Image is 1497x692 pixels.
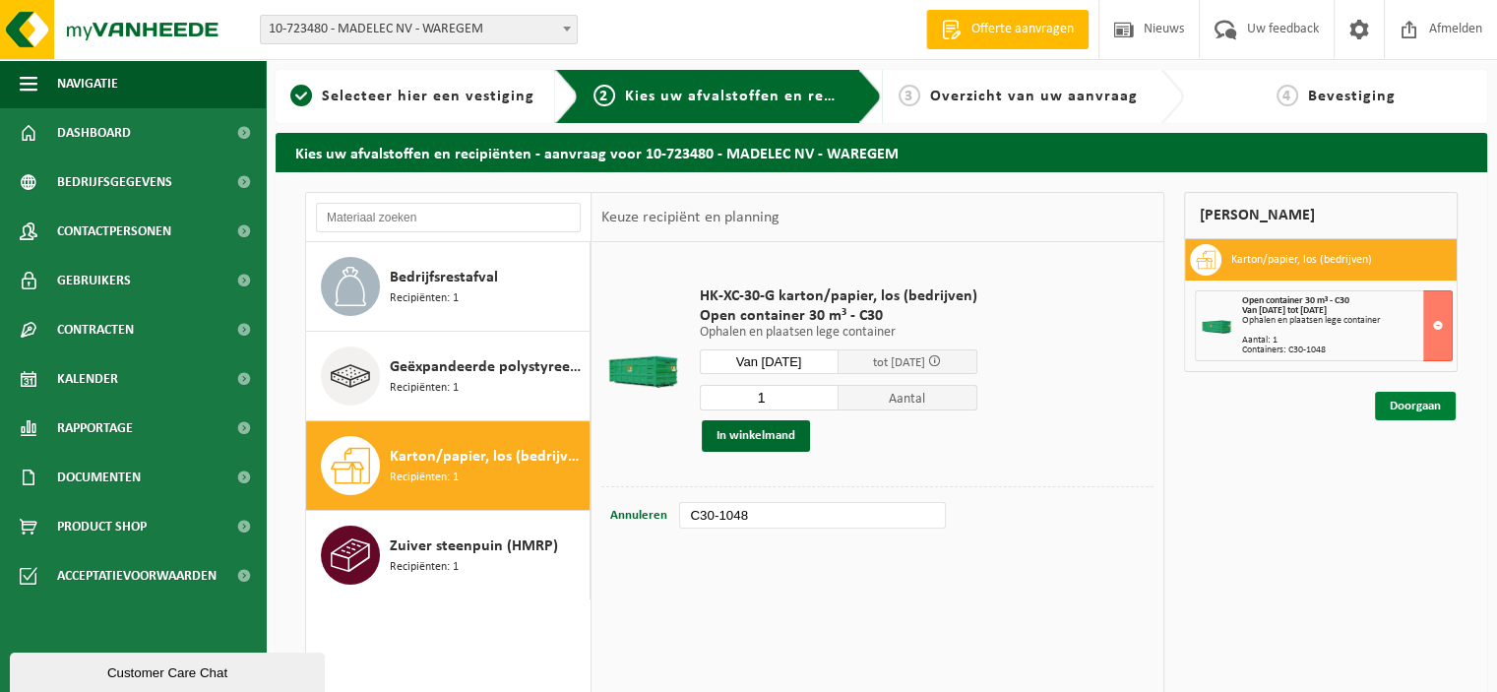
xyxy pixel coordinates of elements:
[390,379,459,398] span: Recipiënten: 1
[873,356,925,369] span: tot [DATE]
[967,20,1079,39] span: Offerte aanvragen
[1242,305,1327,316] strong: Van [DATE] tot [DATE]
[839,385,977,410] span: Aantal
[1242,295,1349,306] span: Open container 30 m³ - C30
[306,421,591,511] button: Karton/papier, los (bedrijven) Recipiënten: 1
[702,420,810,452] button: In winkelmand
[390,266,498,289] span: Bedrijfsrestafval
[1375,392,1456,420] a: Doorgaan
[700,306,977,326] span: Open container 30 m³ - C30
[390,535,558,558] span: Zuiver steenpuin (HMRP)
[593,85,615,106] span: 2
[1308,89,1396,104] span: Bevestiging
[57,59,118,108] span: Navigatie
[316,203,581,232] input: Materiaal zoeken
[1231,244,1372,276] h3: Karton/papier, los (bedrijven)
[57,453,141,502] span: Documenten
[57,207,171,256] span: Contactpersonen
[899,85,920,106] span: 3
[57,551,217,600] span: Acceptatievoorwaarden
[261,16,577,43] span: 10-723480 - MADELEC NV - WAREGEM
[926,10,1089,49] a: Offerte aanvragen
[322,89,534,104] span: Selecteer hier een vestiging
[608,502,669,530] button: Annuleren
[1242,346,1452,355] div: Containers: C30-1048
[1184,192,1458,239] div: [PERSON_NAME]
[592,193,788,242] div: Keuze recipiënt en planning
[57,157,172,207] span: Bedrijfsgegevens
[610,509,667,522] span: Annuleren
[625,89,896,104] span: Kies uw afvalstoffen en recipiënten
[57,256,131,305] span: Gebruikers
[57,305,134,354] span: Contracten
[306,242,591,332] button: Bedrijfsrestafval Recipiënten: 1
[260,15,578,44] span: 10-723480 - MADELEC NV - WAREGEM
[10,649,329,692] iframe: chat widget
[285,85,539,108] a: 1Selecteer hier een vestiging
[390,289,459,308] span: Recipiënten: 1
[306,332,591,421] button: Geëxpandeerde polystyreen (EPS) verpakking (< 1 m² per stuk), recycleerbaar Recipiënten: 1
[306,511,591,599] button: Zuiver steenpuin (HMRP) Recipiënten: 1
[390,469,459,487] span: Recipiënten: 1
[57,108,131,157] span: Dashboard
[700,326,977,340] p: Ophalen en plaatsen lege container
[700,286,977,306] span: HK-XC-30-G karton/papier, los (bedrijven)
[57,354,118,404] span: Kalender
[390,558,459,577] span: Recipiënten: 1
[57,502,147,551] span: Product Shop
[390,445,585,469] span: Karton/papier, los (bedrijven)
[1242,316,1452,326] div: Ophalen en plaatsen lege container
[1242,336,1452,346] div: Aantal: 1
[290,85,312,106] span: 1
[700,349,839,374] input: Selecteer datum
[276,133,1487,171] h2: Kies uw afvalstoffen en recipiënten - aanvraag voor 10-723480 - MADELEC NV - WAREGEM
[57,404,133,453] span: Rapportage
[679,502,945,529] input: bv. C10-005
[930,89,1138,104] span: Overzicht van uw aanvraag
[1277,85,1298,106] span: 4
[390,355,585,379] span: Geëxpandeerde polystyreen (EPS) verpakking (< 1 m² per stuk), recycleerbaar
